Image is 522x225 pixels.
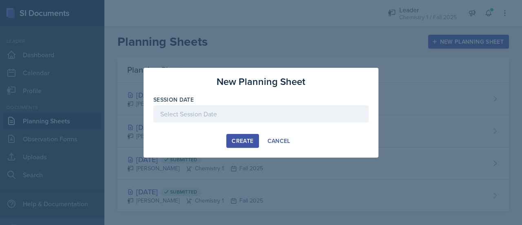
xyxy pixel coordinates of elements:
[226,134,259,148] button: Create
[217,74,305,89] h3: New Planning Sheet
[232,138,253,144] div: Create
[153,96,194,104] label: Session Date
[262,134,296,148] button: Cancel
[268,138,290,144] div: Cancel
